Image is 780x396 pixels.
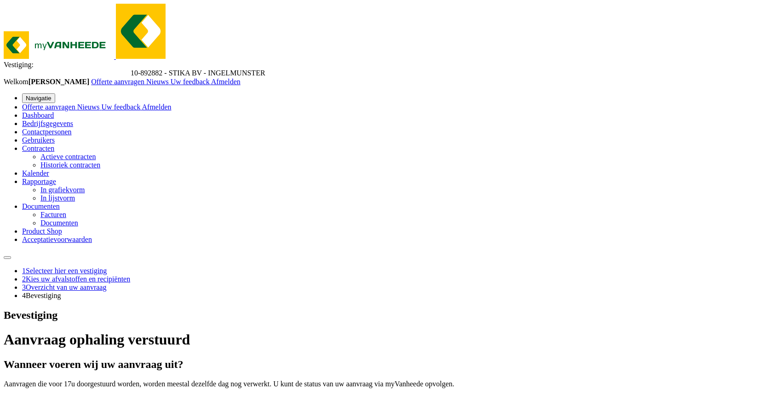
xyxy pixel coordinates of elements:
a: Rapportage [22,178,56,185]
a: In grafiekvorm [40,186,85,194]
a: Uw feedback [171,78,211,86]
a: Actieve contracten [40,153,96,161]
span: Navigatie [26,95,52,102]
a: Dashboard [22,111,54,119]
span: Selecteer hier een vestiging [26,267,107,275]
span: Bevestiging [26,292,61,299]
a: Documenten [22,202,60,210]
a: Nieuws [77,103,102,111]
span: Vestiging: [4,61,34,69]
a: Acceptatievoorwaarden [22,235,92,243]
a: Nieuws [146,78,171,86]
span: 2 [22,275,26,283]
p: Aanvragen die voor 17u doorgestuurd worden, worden meestal dezelfde dag nog verwerkt. U kunt de s... [4,380,776,388]
span: 10-892882 - STIKA BV - INGELMUNSTER [131,69,265,77]
a: Afmelden [211,78,241,86]
strong: [PERSON_NAME] [29,78,89,86]
a: In lijstvorm [40,194,75,202]
a: Kalender [22,169,49,177]
h2: Bevestiging [4,309,776,321]
span: Nieuws [77,103,100,111]
span: 3 [22,283,26,291]
a: 1Selecteer hier een vestiging [22,267,107,275]
a: Historiek contracten [40,161,100,169]
a: Offerte aanvragen [91,78,146,86]
img: myVanheede [4,31,114,59]
a: Contracten [22,144,54,152]
a: 3Overzicht van uw aanvraag [22,283,106,291]
a: Contactpersonen [22,128,72,136]
a: Product Shop [22,227,62,235]
span: 1 [22,267,26,275]
h2: Wanneer voeren wij uw aanvraag uit? [4,358,776,371]
img: myVanheede [116,4,166,59]
button: Navigatie [22,93,55,103]
span: Uw feedback [171,78,210,86]
span: Kies uw afvalstoffen en recipiënten [26,275,130,283]
span: 4 [22,292,26,299]
a: Afmelden [142,103,172,111]
span: Uw feedback [102,103,141,111]
a: Uw feedback [102,103,142,111]
h1: Aanvraag ophaling verstuurd [4,331,776,348]
a: Gebruikers [22,136,55,144]
a: Facturen [40,211,66,218]
span: Offerte aanvragen [22,103,75,111]
a: 2Kies uw afvalstoffen en recipiënten [22,275,130,283]
span: Overzicht van uw aanvraag [26,283,106,291]
span: Welkom [4,78,91,86]
span: Offerte aanvragen [91,78,144,86]
a: Documenten [40,219,78,227]
a: Offerte aanvragen [22,103,77,111]
a: Bedrijfsgegevens [22,120,73,127]
span: Nieuws [146,78,169,86]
